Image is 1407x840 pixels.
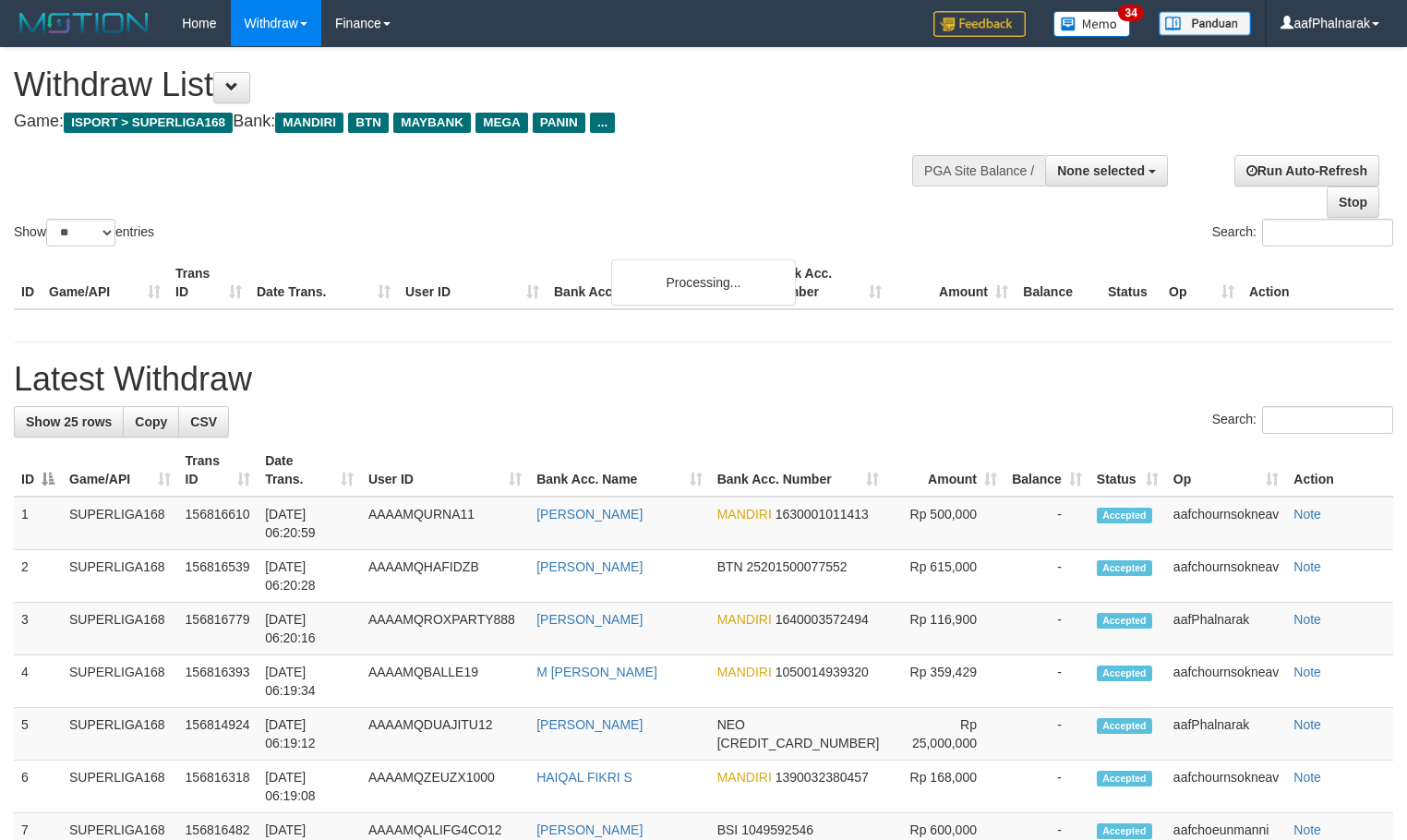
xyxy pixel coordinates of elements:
[361,444,529,497] th: User ID: activate to sort column ascending
[178,655,259,708] td: 156816393
[178,497,259,550] td: 156816610
[536,612,643,627] a: [PERSON_NAME]
[886,497,1004,550] td: Rp 500,000
[1166,603,1286,655] td: aafPhalnarak
[64,113,233,133] span: ISPORT > SUPERLIGA168
[717,770,772,785] span: MANDIRI
[1045,155,1168,186] button: None selected
[398,257,547,309] th: User ID
[1166,708,1286,761] td: aafPhalnarak
[611,259,796,306] div: Processing...
[275,113,343,133] span: MANDIRI
[258,761,361,813] td: [DATE] 06:19:08
[1097,771,1152,786] span: Accepted
[42,257,168,309] th: Game/API
[123,406,179,438] a: Copy
[1097,718,1152,734] span: Accepted
[14,761,62,813] td: 6
[178,761,259,813] td: 156816318
[1097,560,1152,576] span: Accepted
[1293,612,1321,627] a: Note
[710,444,887,497] th: Bank Acc. Number: activate to sort column ascending
[536,770,632,785] a: HAIQAL FIKRI S
[1004,497,1089,550] td: -
[1262,406,1393,434] input: Search:
[258,708,361,761] td: [DATE] 06:19:12
[258,444,361,497] th: Date Trans.: activate to sort column ascending
[393,113,471,133] span: MAYBANK
[776,770,869,785] span: Copy 1390032380457 to clipboard
[62,444,178,497] th: Game/API: activate to sort column ascending
[533,113,585,133] span: PANIN
[933,11,1026,37] img: Feedback.jpg
[14,257,42,309] th: ID
[717,822,739,837] span: BSI
[1212,219,1393,246] label: Search:
[1212,406,1393,434] label: Search:
[14,9,154,37] img: MOTION_logo.png
[717,559,743,574] span: BTN
[741,822,813,837] span: Copy 1049592546 to clipboard
[1118,5,1143,21] span: 34
[361,550,529,603] td: AAAAMQHAFIDZB
[1161,257,1242,309] th: Op
[536,507,643,522] a: [PERSON_NAME]
[717,507,772,522] span: MANDIRI
[14,603,62,655] td: 3
[62,550,178,603] td: SUPERLIGA168
[14,361,1393,398] h1: Latest Withdraw
[889,257,1016,309] th: Amount
[776,507,869,522] span: Copy 1630001011413 to clipboard
[1159,11,1251,36] img: panduan.png
[62,655,178,708] td: SUPERLIGA168
[178,406,229,438] a: CSV
[258,603,361,655] td: [DATE] 06:20:16
[1286,444,1393,497] th: Action
[258,497,361,550] td: [DATE] 06:20:59
[14,655,62,708] td: 4
[1327,186,1379,218] a: Stop
[536,559,643,574] a: [PERSON_NAME]
[361,603,529,655] td: AAAAMQROXPARTY888
[1097,613,1152,629] span: Accepted
[912,155,1045,186] div: PGA Site Balance /
[14,708,62,761] td: 5
[1293,559,1321,574] a: Note
[348,113,389,133] span: BTN
[361,761,529,813] td: AAAAMQZEUZX1000
[190,414,217,429] span: CSV
[886,603,1004,655] td: Rp 116,900
[1234,155,1379,186] a: Run Auto-Refresh
[361,708,529,761] td: AAAAMQDUAJITU12
[1293,717,1321,732] a: Note
[1004,655,1089,708] td: -
[717,665,772,679] span: MANDIRI
[475,113,528,133] span: MEGA
[886,761,1004,813] td: Rp 168,000
[361,655,529,708] td: AAAAMQBALLE19
[1293,507,1321,522] a: Note
[717,736,880,750] span: Copy 5859457140486971 to clipboard
[1293,822,1321,837] a: Note
[536,717,643,732] a: [PERSON_NAME]
[14,444,62,497] th: ID: activate to sort column descending
[1004,444,1089,497] th: Balance: activate to sort column ascending
[1262,219,1393,246] input: Search:
[1166,444,1286,497] th: Op: activate to sort column ascending
[1166,550,1286,603] td: aafchournsokneav
[1097,508,1152,523] span: Accepted
[62,603,178,655] td: SUPERLIGA168
[258,655,361,708] td: [DATE] 06:19:34
[1004,761,1089,813] td: -
[62,708,178,761] td: SUPERLIGA168
[717,612,772,627] span: MANDIRI
[886,550,1004,603] td: Rp 615,000
[14,406,124,438] a: Show 25 rows
[717,717,745,732] span: NEO
[1004,550,1089,603] td: -
[1016,257,1100,309] th: Balance
[1293,770,1321,785] a: Note
[361,497,529,550] td: AAAAMQURNA11
[1166,761,1286,813] td: aafchournsokneav
[776,665,869,679] span: Copy 1050014939320 to clipboard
